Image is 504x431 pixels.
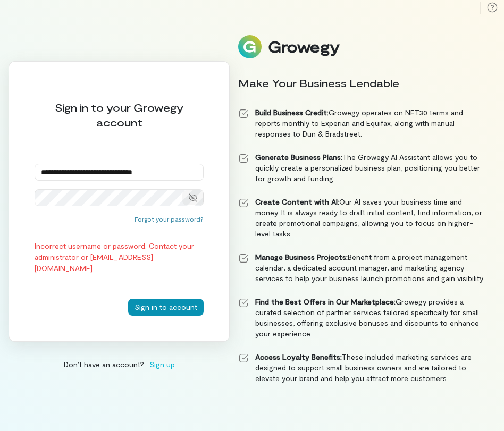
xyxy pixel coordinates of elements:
div: Make Your Business Lendable [238,75,487,90]
strong: Manage Business Projects: [255,252,348,261]
strong: Build Business Credit: [255,108,329,117]
span: Sign up [149,359,175,370]
button: Sign in to account [128,299,204,316]
div: Sign in to your Growegy account [35,100,204,130]
strong: Generate Business Plans: [255,153,342,162]
strong: Create Content with AI: [255,197,339,206]
div: Growegy [268,38,339,56]
li: Growegy operates on NET30 terms and reports monthly to Experian and Equifax, along with manual re... [238,107,487,139]
div: Don’t have an account? [9,359,230,370]
li: Benefit from a project management calendar, a dedicated account manager, and marketing agency ser... [238,252,487,284]
strong: Find the Best Offers in Our Marketplace: [255,297,396,306]
li: The Growegy AI Assistant allows you to quickly create a personalized business plan, positioning y... [238,152,487,184]
button: Forgot your password? [135,215,204,223]
li: Growegy provides a curated selection of partner services tailored specifically for small business... [238,297,487,339]
strong: Access Loyalty Benefits: [255,352,342,361]
img: Logo [238,35,262,58]
li: These included marketing services are designed to support small business owners and are tailored ... [238,352,487,384]
li: Our AI saves your business time and money. It is always ready to draft initial content, find info... [238,197,487,239]
div: Incorrect username or password. Contact your administrator or [EMAIL_ADDRESS][DOMAIN_NAME]. [35,240,204,274]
